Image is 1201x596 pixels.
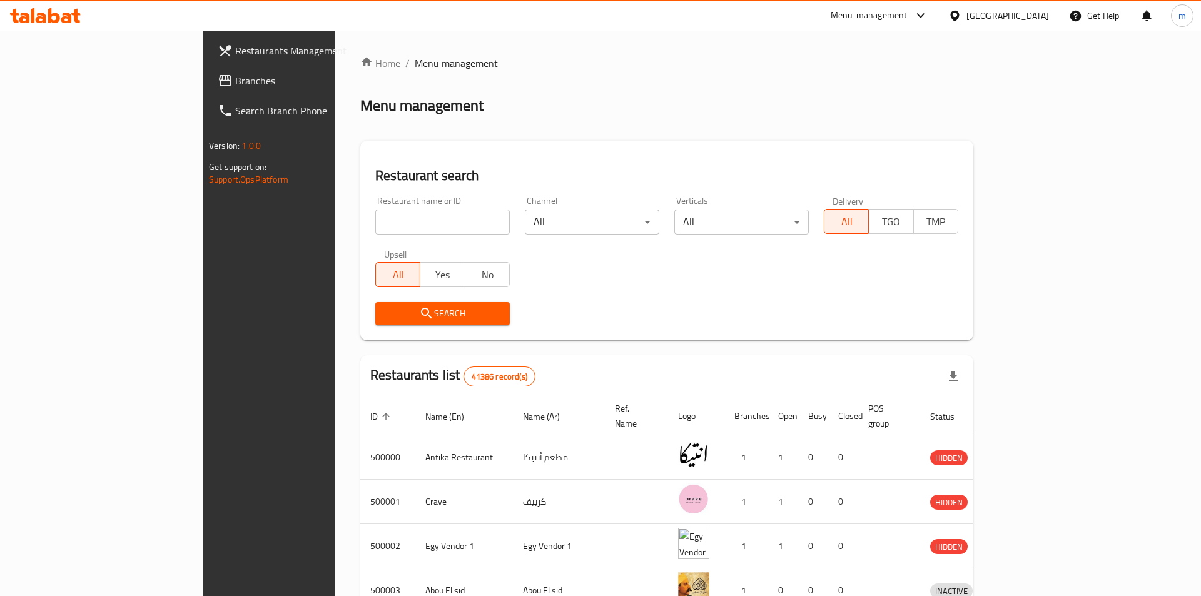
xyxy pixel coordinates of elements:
[370,366,535,386] h2: Restaurants list
[525,210,659,235] div: All
[674,210,809,235] div: All
[919,213,953,231] span: TMP
[930,495,968,510] span: HIDDEN
[913,209,958,234] button: TMP
[868,209,913,234] button: TGO
[829,213,864,231] span: All
[209,138,240,154] span: Version:
[828,397,858,435] th: Closed
[375,210,510,235] input: Search for restaurant name or ID..
[615,401,653,431] span: Ref. Name
[768,480,798,524] td: 1
[241,138,261,154] span: 1.0.0
[930,409,971,424] span: Status
[360,56,973,71] nav: breadcrumb
[465,262,510,287] button: No
[370,409,394,424] span: ID
[678,483,709,515] img: Crave
[235,103,393,118] span: Search Branch Phone
[384,250,407,258] label: Upsell
[724,435,768,480] td: 1
[798,397,828,435] th: Busy
[798,480,828,524] td: 0
[798,435,828,480] td: 0
[768,524,798,568] td: 1
[930,540,968,554] span: HIDDEN
[938,361,968,391] div: Export file
[208,96,403,126] a: Search Branch Phone
[828,480,858,524] td: 0
[724,480,768,524] td: 1
[678,439,709,470] img: Antika Restaurant
[415,56,498,71] span: Menu management
[513,435,605,480] td: مطعم أنتيكا
[523,409,576,424] span: Name (Ar)
[381,266,415,284] span: All
[513,524,605,568] td: Egy Vendor 1
[425,409,480,424] span: Name (En)
[828,435,858,480] td: 0
[930,450,968,465] div: HIDDEN
[1178,9,1186,23] span: m
[425,266,460,284] span: Yes
[824,209,869,234] button: All
[833,196,864,205] label: Delivery
[513,480,605,524] td: كرييف
[208,66,403,96] a: Branches
[420,262,465,287] button: Yes
[360,96,484,116] h2: Menu management
[724,524,768,568] td: 1
[768,435,798,480] td: 1
[464,371,535,383] span: 41386 record(s)
[868,401,905,431] span: POS group
[831,8,908,23] div: Menu-management
[415,435,513,480] td: Antika Restaurant
[235,43,393,58] span: Restaurants Management
[678,528,709,559] img: Egy Vendor 1
[930,451,968,465] span: HIDDEN
[208,36,403,66] a: Restaurants Management
[405,56,410,71] li: /
[724,397,768,435] th: Branches
[415,480,513,524] td: Crave
[375,302,510,325] button: Search
[966,9,1049,23] div: [GEOGRAPHIC_DATA]
[235,73,393,88] span: Branches
[668,397,724,435] th: Logo
[930,539,968,554] div: HIDDEN
[375,262,420,287] button: All
[828,524,858,568] td: 0
[209,171,288,188] a: Support.OpsPlatform
[209,159,266,175] span: Get support on:
[874,213,908,231] span: TGO
[798,524,828,568] td: 0
[415,524,513,568] td: Egy Vendor 1
[768,397,798,435] th: Open
[375,166,958,185] h2: Restaurant search
[464,366,535,386] div: Total records count
[385,306,500,321] span: Search
[470,266,505,284] span: No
